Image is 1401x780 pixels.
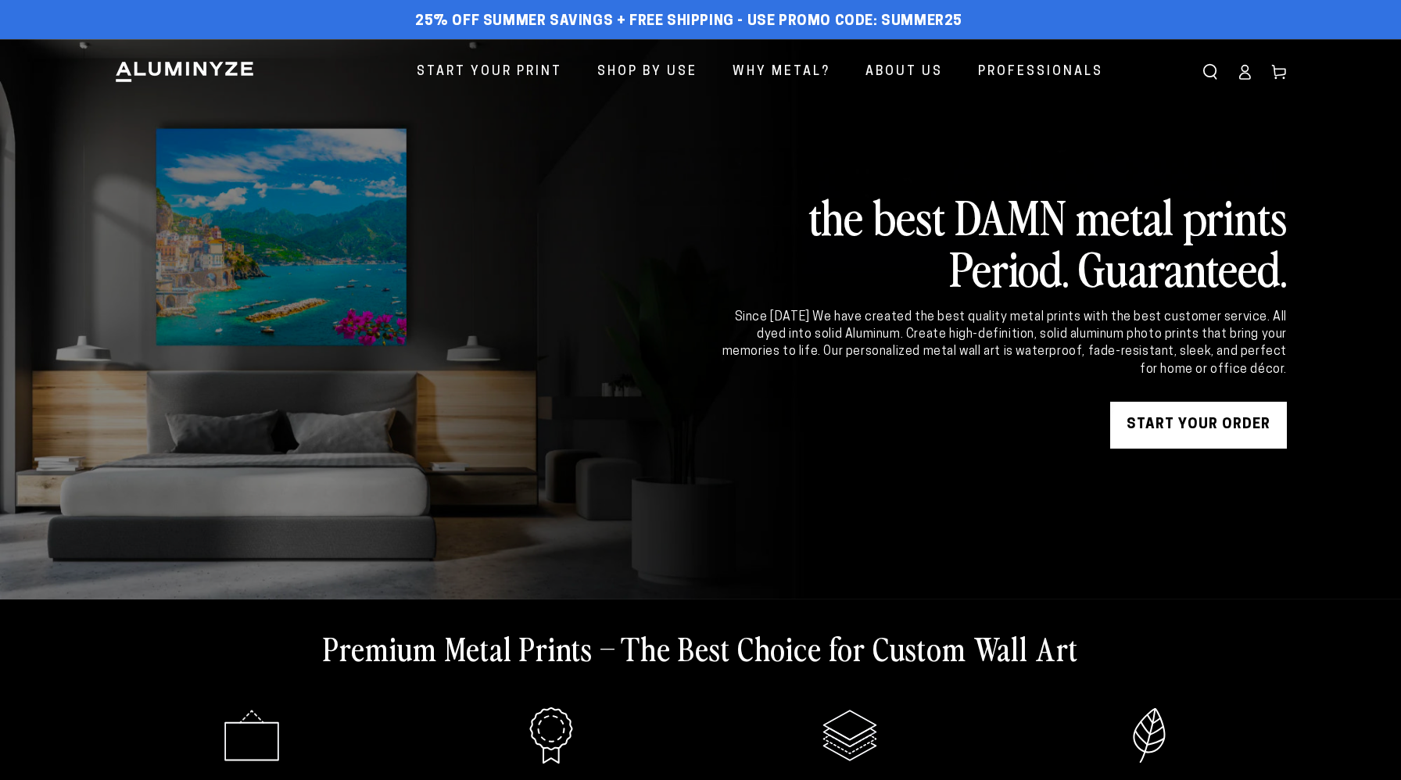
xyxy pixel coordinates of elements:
h2: the best DAMN metal prints Period. Guaranteed. [719,190,1287,293]
a: Shop By Use [586,52,709,93]
a: Why Metal? [721,52,842,93]
a: Start Your Print [405,52,574,93]
span: About Us [865,61,943,84]
span: Start Your Print [417,61,562,84]
div: Since [DATE] We have created the best quality metal prints with the best customer service. All dy... [719,309,1287,379]
span: Shop By Use [597,61,697,84]
span: Professionals [978,61,1103,84]
h2: Premium Metal Prints – The Best Choice for Custom Wall Art [323,628,1078,668]
a: START YOUR Order [1110,402,1287,449]
a: Professionals [966,52,1115,93]
span: 25% off Summer Savings + Free Shipping - Use Promo Code: SUMMER25 [415,13,962,30]
summary: Search our site [1193,55,1227,89]
span: Why Metal? [733,61,830,84]
a: About Us [854,52,955,93]
img: Aluminyze [114,60,255,84]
